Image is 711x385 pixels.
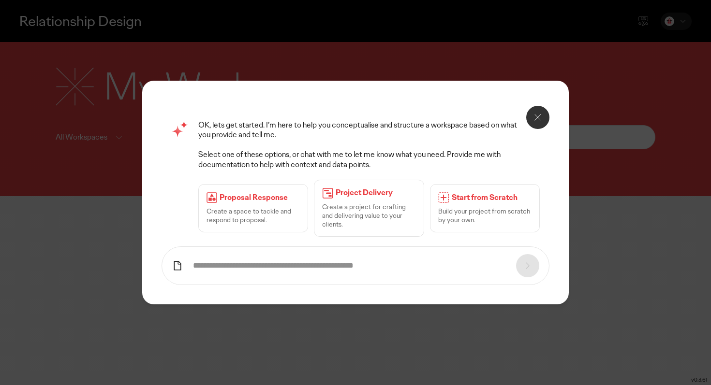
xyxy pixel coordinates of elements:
p: Proposal Response [220,193,300,203]
p: Build your project from scratch by your own. [438,207,532,224]
p: Create a project for crafting and delivering value to your clients. [322,202,415,229]
p: Create a space to tackle and respond to proposal. [207,207,300,224]
p: Start from Scratch [452,193,532,203]
p: Project Delivery [336,188,415,198]
p: OK, lets get started. I’m here to help you conceptualise and structure a workspace based on what ... [198,120,540,141]
p: Select one of these options, or chat with me to let me know what you need. Provide me with docume... [198,150,540,170]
